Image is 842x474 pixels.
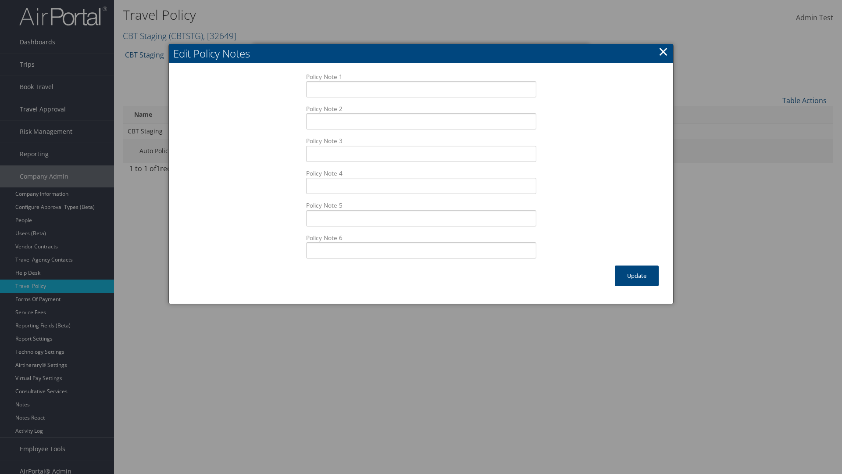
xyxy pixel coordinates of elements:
input: Policy Note 3 [306,146,536,162]
input: Policy Note 4 [306,178,536,194]
input: Policy Note 2 [306,113,536,129]
label: Policy Note 4 [306,169,536,194]
label: Policy Note 6 [306,233,536,259]
input: Policy Note 6 [306,242,536,259]
input: Policy Note 5 [306,210,536,226]
h2: Edit Policy Notes [169,44,673,63]
label: Policy Note 3 [306,136,536,162]
label: Policy Note 5 [306,201,536,226]
input: Policy Note 1 [306,81,536,97]
label: Policy Note 1 [306,72,536,97]
button: Update [615,266,659,286]
label: Policy Note 2 [306,104,536,129]
a: Close [658,43,668,60]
